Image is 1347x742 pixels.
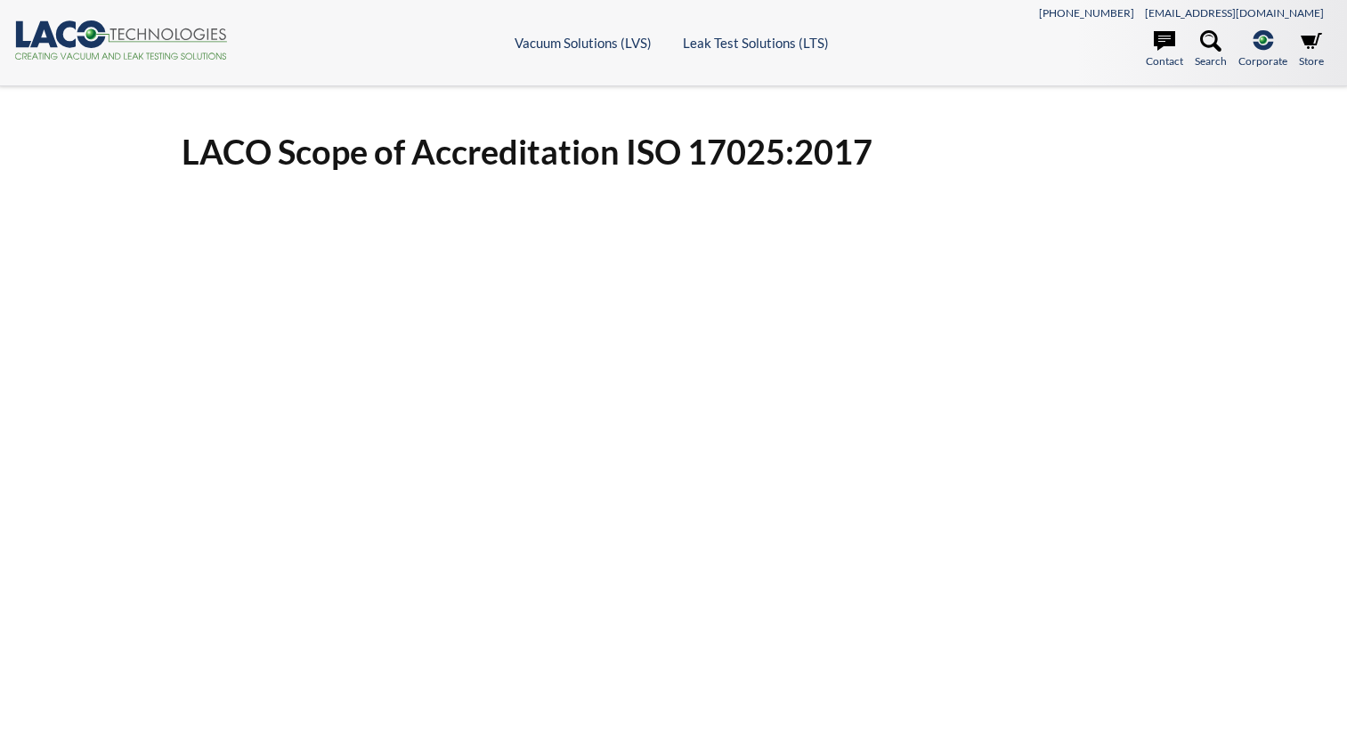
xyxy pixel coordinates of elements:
[1195,30,1227,69] a: Search
[182,130,1165,173] h1: LACO Scope of Accreditation ISO 17025:2017
[1145,6,1324,20] a: [EMAIL_ADDRESS][DOMAIN_NAME]
[1238,52,1287,69] span: Corporate
[1039,6,1134,20] a: [PHONE_NUMBER]
[1299,30,1324,69] a: Store
[1146,30,1183,69] a: Contact
[683,35,829,51] a: Leak Test Solutions (LTS)
[515,35,652,51] a: Vacuum Solutions (LVS)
